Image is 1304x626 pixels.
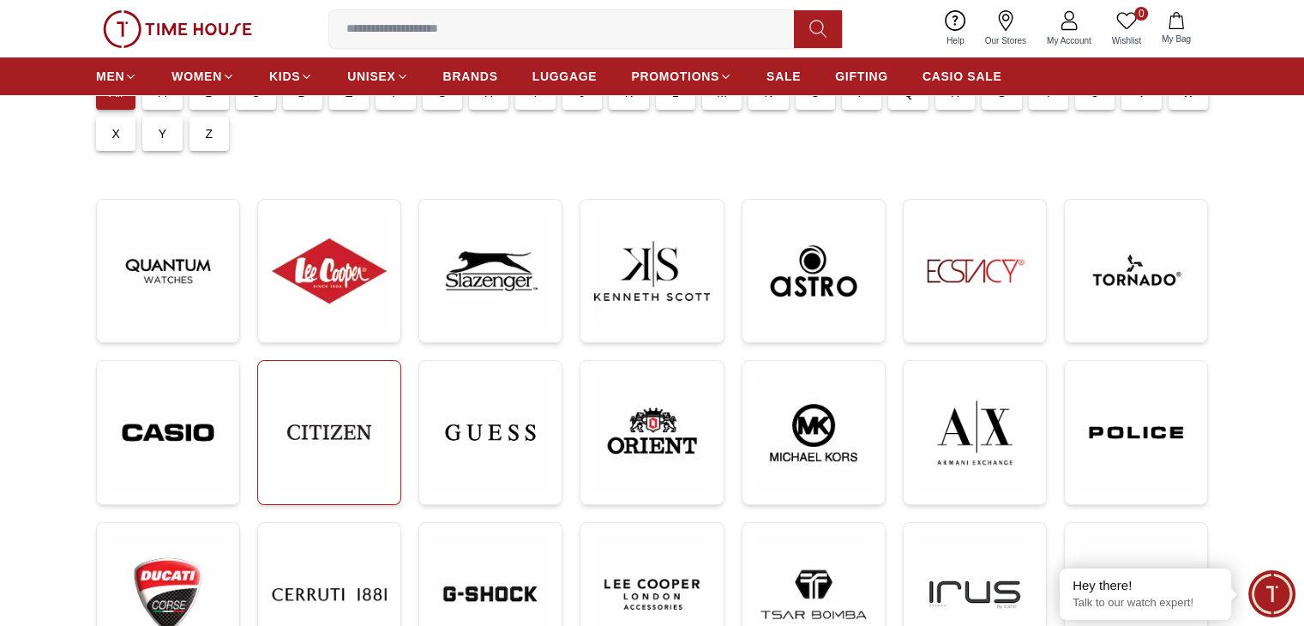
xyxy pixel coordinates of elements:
img: ... [272,214,387,328]
span: LUGGAGE [532,68,598,85]
a: CASIO SALE [922,61,1002,92]
a: PROMOTIONS [631,61,732,92]
div: Hey there! [1073,577,1218,594]
span: MEN [96,68,124,85]
a: Help [936,7,975,51]
a: LUGGAGE [532,61,598,92]
img: ... [917,214,1032,328]
span: KIDS [269,68,300,85]
img: ... [594,214,709,328]
span: SALE [766,68,801,85]
img: ... [756,214,871,328]
span: GIFTING [835,68,888,85]
a: 0Wishlist [1102,7,1151,51]
img: ... [103,10,252,48]
img: ... [433,214,548,328]
span: WOMEN [171,68,222,85]
img: ... [111,375,225,491]
span: Wishlist [1105,34,1148,47]
img: ... [756,375,871,491]
a: UNISEX [347,61,408,92]
a: Our Stores [975,7,1037,51]
button: My Bag [1151,9,1201,49]
img: ... [111,214,225,328]
a: BRANDS [443,61,498,92]
span: PROMOTIONS [631,68,719,85]
a: KIDS [269,61,313,92]
span: 0 [1134,7,1148,21]
span: BRANDS [443,68,498,85]
span: Our Stores [978,34,1033,47]
p: X [111,125,120,142]
a: GIFTING [835,61,888,92]
span: Help [940,34,971,47]
span: CASIO SALE [922,68,1002,85]
img: ... [272,375,387,490]
img: ... [1079,375,1193,491]
p: Z [206,125,213,142]
a: SALE [766,61,801,92]
p: Talk to our watch expert! [1073,596,1218,611]
img: ... [433,375,548,491]
span: My Bag [1155,33,1198,45]
img: ... [917,375,1032,491]
span: My Account [1040,34,1098,47]
a: MEN [96,61,137,92]
img: ... [1079,214,1193,328]
a: WOMEN [171,61,235,92]
img: ... [594,375,709,491]
div: Chat Widget [1248,570,1295,617]
p: Y [159,125,167,142]
span: UNISEX [347,68,395,85]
